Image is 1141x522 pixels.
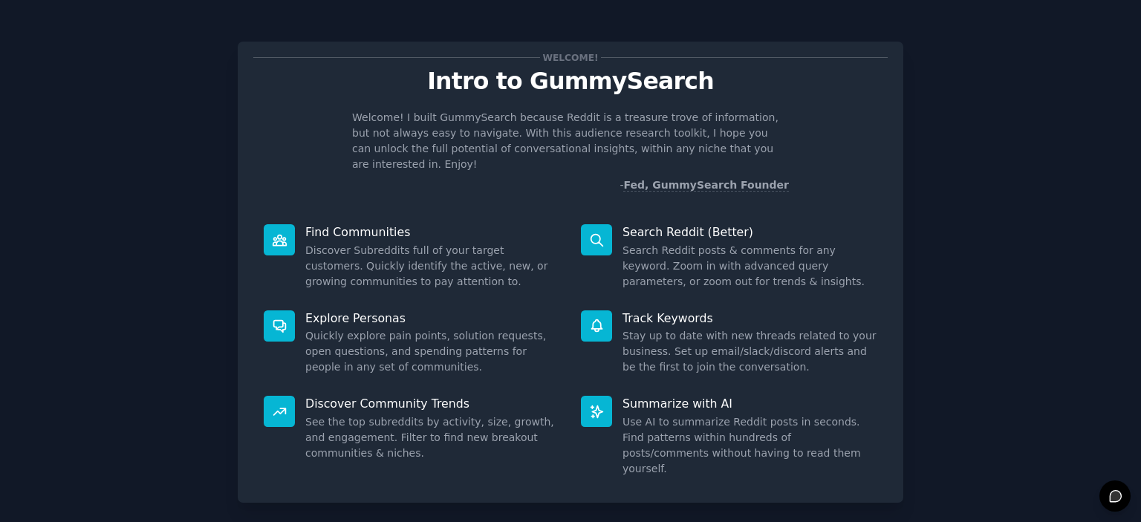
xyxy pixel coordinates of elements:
[622,414,877,477] dd: Use AI to summarize Reddit posts in seconds. Find patterns within hundreds of posts/comments with...
[540,50,601,65] span: Welcome!
[305,243,560,290] dd: Discover Subreddits full of your target customers. Quickly identify the active, new, or growing c...
[352,110,789,172] p: Welcome! I built GummySearch because Reddit is a treasure trove of information, but not always ea...
[305,396,560,411] p: Discover Community Trends
[622,310,877,326] p: Track Keywords
[305,224,560,240] p: Find Communities
[305,414,560,461] dd: See the top subreddits by activity, size, growth, and engagement. Filter to find new breakout com...
[622,328,877,375] dd: Stay up to date with new threads related to your business. Set up email/slack/discord alerts and ...
[305,328,560,375] dd: Quickly explore pain points, solution requests, open questions, and spending patterns for people ...
[623,179,789,192] a: Fed, GummySearch Founder
[253,68,888,94] p: Intro to GummySearch
[622,243,877,290] dd: Search Reddit posts & comments for any keyword. Zoom in with advanced query parameters, or zoom o...
[305,310,560,326] p: Explore Personas
[620,177,789,193] div: -
[622,224,877,240] p: Search Reddit (Better)
[622,396,877,411] p: Summarize with AI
